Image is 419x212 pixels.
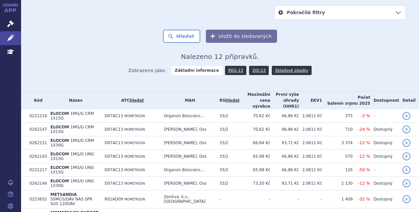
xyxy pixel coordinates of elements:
td: Dostupný [370,136,399,150]
a: Skladové zásoby [272,66,311,75]
td: 2,0611 Kč [299,177,322,190]
td: 0262143 [26,150,47,163]
td: 2,0611 Kč [299,123,322,136]
td: [PERSON_NAME], Oss [160,177,216,190]
span: ELOCOM [50,152,69,156]
span: -3 % [361,113,370,118]
td: 46,86 Kč [270,109,299,123]
span: MOMETASON [124,128,145,131]
th: EKV1 [299,92,322,109]
td: 73,20 Kč [239,177,270,190]
span: 1MG/G CRM 1X15G [50,111,94,120]
td: 70,62 Kč [239,123,270,136]
span: MOMETASON [125,198,145,201]
td: 570 [322,150,353,163]
td: Organon Bioscienc... [160,163,216,177]
td: 65,98 Kč [239,163,270,177]
a: detail [403,125,410,133]
span: -32 % [358,197,370,201]
span: MOMETASON [124,182,145,185]
td: 0262151 [26,136,47,150]
strong: Základní informace [172,66,222,75]
td: Dostupný [370,190,399,208]
span: 50MCG/DÁV NAS SPR SUS 120DÁV [50,197,93,206]
a: detail [403,179,410,187]
span: D07AC13 [104,141,123,145]
span: D07AC13 [104,168,123,172]
td: 46,86 Kč [270,163,299,177]
td: 2,0611 Kč [299,136,322,150]
a: detail [403,166,410,174]
td: [PERSON_NAME], Oss [160,123,216,136]
td: - [370,163,399,177]
span: ELOCOM [50,111,69,116]
td: 93,71 Kč [270,136,299,150]
td: 46,86 Kč [270,123,299,136]
span: -12 % [358,181,370,186]
td: Dostupný [370,177,399,190]
td: - [370,109,399,123]
span: R01AD09 [104,197,123,201]
td: 3 374 [322,136,353,150]
th: První výše úhrady (UHR1) [270,92,299,109]
th: Počet balení [322,92,370,109]
th: MAH [160,92,216,109]
span: 33/2 [219,168,228,172]
th: ATC [101,92,160,109]
td: Dostupný [370,123,399,136]
td: 93,71 Kč [270,177,299,190]
td: [PERSON_NAME], Oss [160,150,216,163]
td: 70,62 Kč [239,109,270,123]
span: METSANDIA [50,192,77,197]
a: detail [403,152,410,160]
span: 1MG/G CRM 1X15G [50,125,94,134]
td: Organon Bioscienc... [160,109,216,123]
th: Maximální cena výrobce [239,92,270,109]
span: ELOCOM [50,165,69,170]
span: MOMETASON [124,141,145,145]
span: 33/2 [219,114,228,118]
td: 0221216 [26,109,47,123]
td: 1 409 [322,190,353,208]
span: 33/2 [219,127,228,132]
th: RS [216,92,239,109]
td: 0253652 [26,190,47,208]
span: -12 % [358,154,370,159]
span: D07AC13 [104,154,123,159]
th: Dostupnost [370,92,399,109]
span: ELOCOM [50,179,69,183]
td: - [216,190,239,208]
td: 126 [322,163,353,177]
td: 375 [322,109,353,123]
span: ELOCOM [50,125,69,129]
span: -12 % [358,140,370,145]
td: Dostupný [370,150,399,163]
span: v srpnu 2025 [341,101,370,106]
td: 0262144 [26,177,47,190]
span: Nalezeno 12 přípravků. [181,53,259,61]
span: Zobrazeno jako: [128,66,166,75]
td: 2 130 [322,177,353,190]
span: 1MG/G CRM 1X30G [50,138,94,147]
span: 1MG/G UNG 1X15G [50,152,94,161]
td: 2,0611 Kč [299,150,322,163]
a: hledat [129,98,144,103]
span: D07AC13 [104,114,123,118]
td: 66,84 Kč [239,136,270,150]
button: Uložit do sledovaných [206,30,277,43]
span: 33/2 [219,141,228,145]
button: Hledat [163,30,200,43]
span: ELOCOM [50,138,69,143]
span: D07AC13 [104,127,123,132]
td: 710 [322,123,353,136]
span: 33/2 [219,181,228,186]
span: -24 % [358,127,370,132]
a: Pokročilé filtry [275,6,405,19]
th: Název [47,92,101,109]
span: -50 % [358,167,370,172]
td: 2,0611 Kč [299,163,322,177]
a: DIS-13 [249,66,269,75]
span: MOMETASON [124,155,145,158]
span: MOMETASON [124,168,145,172]
td: - [299,190,322,208]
